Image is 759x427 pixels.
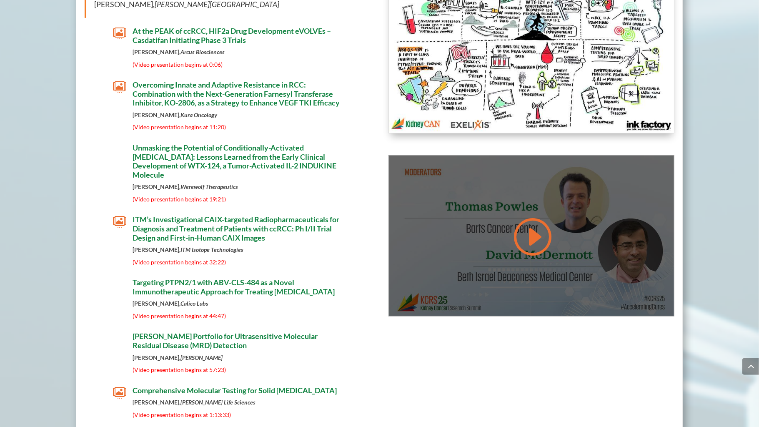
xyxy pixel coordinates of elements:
[180,48,225,55] em: Arcus Biosciences
[113,386,126,399] span: 
[133,48,225,55] strong: [PERSON_NAME],
[113,80,126,94] span: 
[133,215,339,242] span: ITM’s Investigational CAIX-targeted Radiopharmaceuticals for Diagnosis and Treatment of Patients ...
[133,386,337,395] span: Comprehensive Molecular Testing for Solid [MEDICAL_DATA]
[133,26,331,45] span: At the PEAK of ccRCC, HIF2a Drug Development eVOLVEs – Casdatifan Initiating Phase 3 Trials
[133,332,318,350] span: [PERSON_NAME] Portfolio for Ultrasensitive Molecular Residual Disease (MRD) Detection
[133,278,335,296] span: Targeting PTPN2/1 with ABV-CLS-484 as a Novel Immunotherapeutic Approach for Treating [MEDICAL_DATA]
[133,399,256,406] strong: [PERSON_NAME],
[133,123,226,131] span: (Video presentation begins at 11:20)
[180,300,208,307] em: Calico Labs
[180,354,223,361] em: [PERSON_NAME]
[180,246,243,253] em: ITM Isotope Technologies
[133,111,217,118] strong: [PERSON_NAME],
[133,183,238,190] strong: [PERSON_NAME],
[113,215,126,229] span: 
[133,312,226,319] span: (Video presentation begins at 44:47)
[180,183,238,190] em: Werewolf Therapeutics
[133,80,340,107] span: Overcoming Innate and Adaptive Resistance in RCC: Combination with the Next-Generation Farnesyl T...
[133,143,336,179] span: Unmasking the Potential of Conditionally-Activated [MEDICAL_DATA]: Lessons Learned from the Early...
[133,366,226,373] span: (Video presentation begins at 57:23)
[133,196,226,203] span: (Video presentation begins at 19:21)
[133,246,243,253] strong: [PERSON_NAME],
[180,399,256,406] em: [PERSON_NAME] Life Sciences
[133,354,223,361] strong: [PERSON_NAME],
[180,111,217,118] em: Kura Oncology
[113,27,126,40] span: 
[133,61,223,68] span: (Video presentation begins at 0:06)
[113,143,126,157] span: 
[113,278,126,291] span: 
[113,332,126,345] span: 
[133,300,208,307] strong: [PERSON_NAME],
[133,411,231,418] span: (Video presentation begins at 1:13:33)
[133,259,226,266] span: (Video presentation begins at 32:22)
